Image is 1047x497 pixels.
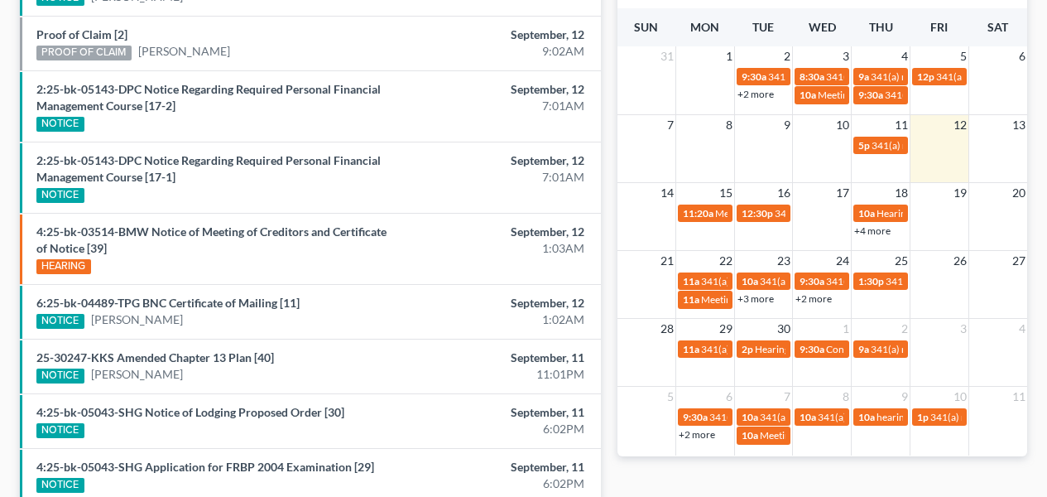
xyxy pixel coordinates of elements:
[742,429,758,442] span: 10a
[724,46,734,66] span: 1
[36,423,84,438] div: NOTICE
[952,183,968,203] span: 19
[737,88,774,100] a: +2 more
[1011,387,1027,407] span: 11
[718,183,734,203] span: 15
[36,188,84,203] div: NOTICE
[775,207,934,220] span: 341(a) meeting for [PERSON_NAME]
[412,98,584,114] div: 7:01AM
[36,259,91,274] div: HEARING
[701,293,885,306] span: Meeting of Creditors for [PERSON_NAME]
[36,224,387,255] a: 4:25-bk-03514-BMW Notice of Meeting of Creditors and Certificate of Notice [39]
[91,311,183,328] a: [PERSON_NAME]
[690,20,719,34] span: Mon
[634,20,658,34] span: Sun
[742,207,773,220] span: 12:30p
[841,319,851,339] span: 1
[854,224,891,237] a: +4 more
[36,314,84,329] div: NOTICE
[800,411,816,423] span: 10a
[665,387,675,407] span: 5
[885,89,1045,101] span: 341(a) meeting for [PERSON_NAME]
[742,343,753,355] span: 2p
[952,251,968,271] span: 26
[1017,319,1027,339] span: 4
[893,251,910,271] span: 25
[834,115,851,135] span: 10
[412,404,584,421] div: September, 11
[871,70,1030,83] span: 341(a) meeting for [PERSON_NAME]
[782,387,792,407] span: 7
[36,27,127,41] a: Proof of Claim [2]
[760,429,1031,442] span: Meeting of Creditors for [PERSON_NAME] & [PERSON_NAME]
[659,319,675,339] span: 28
[782,46,792,66] span: 2
[718,319,734,339] span: 29
[869,20,893,34] span: Thu
[760,275,920,287] span: 341(a) meeting for [PERSON_NAME]
[36,369,84,384] div: NOTICE
[858,275,884,287] span: 1:30p
[834,251,851,271] span: 24
[858,89,883,101] span: 9:30a
[917,411,929,423] span: 1p
[877,207,1006,220] span: Hearing for [PERSON_NAME]
[659,183,675,203] span: 14
[36,405,344,419] a: 4:25-bk-05043-SHG Notice of Lodging Proposed Order [30]
[776,251,792,271] span: 23
[412,459,584,475] div: September, 11
[659,251,675,271] span: 21
[930,20,948,34] span: Fri
[701,343,861,355] span: 341(a) meeting for [PERSON_NAME]
[718,251,734,271] span: 22
[768,70,1016,83] span: 341(a) meeting for [PERSON_NAME] & [PERSON_NAME]
[1017,46,1027,66] span: 6
[958,319,968,339] span: 3
[818,89,948,101] span: Meeting for [PERSON_NAME]
[818,411,978,423] span: 341(a) Meeting for [PERSON_NAME]
[742,70,766,83] span: 9:30a
[724,115,734,135] span: 8
[412,421,584,437] div: 6:02PM
[412,43,584,60] div: 9:02AM
[36,350,274,364] a: 25-30247-KKS Amended Chapter 13 Plan [40]
[36,117,84,132] div: NOTICE
[826,275,986,287] span: 341(a) meeting for [PERSON_NAME]
[1011,183,1027,203] span: 20
[752,20,774,34] span: Tue
[724,387,734,407] span: 6
[683,293,699,306] span: 11a
[795,292,832,305] a: +2 more
[800,275,824,287] span: 9:30a
[858,70,869,83] span: 9a
[412,366,584,383] div: 11:01PM
[412,295,584,311] div: September, 12
[412,224,584,240] div: September, 12
[91,366,183,383] a: [PERSON_NAME]
[412,475,584,492] div: 6:02PM
[755,343,982,355] span: Hearing for [PERSON_NAME] and [PERSON_NAME]
[659,46,675,66] span: 31
[917,70,934,83] span: 12p
[834,183,851,203] span: 17
[683,275,699,287] span: 11a
[858,343,869,355] span: 9a
[800,343,824,355] span: 9:30a
[742,411,758,423] span: 10a
[36,478,84,493] div: NOTICE
[36,296,300,310] a: 6:25-bk-04489-TPG BNC Certificate of Mailing [11]
[952,387,968,407] span: 10
[800,89,816,101] span: 10a
[701,275,861,287] span: 341(a) meeting for [PERSON_NAME]
[412,81,584,98] div: September, 12
[683,207,713,220] span: 11:20a
[412,27,584,43] div: September, 12
[742,275,758,287] span: 10a
[138,43,230,60] a: [PERSON_NAME]
[987,20,1008,34] span: Sat
[36,460,374,474] a: 4:25-bk-05043-SHG Application for FRBP 2004 Examination [29]
[412,169,584,186] div: 7:01AM
[858,411,875,423] span: 10a
[709,411,957,423] span: 341(a) meeting for [PERSON_NAME] & [PERSON_NAME]
[872,139,1031,152] span: 341(a) meeting for [PERSON_NAME]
